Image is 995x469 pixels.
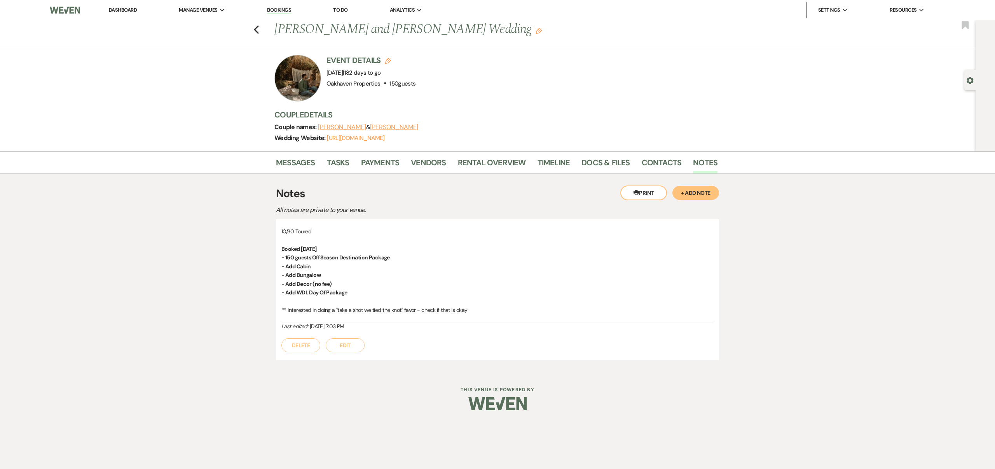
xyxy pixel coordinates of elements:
[281,254,390,261] strong: - 150 guests Off Season Destination Package
[581,156,630,173] a: Docs & Files
[458,156,526,173] a: Rental Overview
[274,109,710,120] h3: Couple Details
[620,185,667,200] button: Print
[274,20,623,39] h1: [PERSON_NAME] and [PERSON_NAME] Wedding
[281,322,714,331] div: [DATE] 7:03 PM
[50,2,80,18] img: Weven Logo
[468,390,527,417] img: Weven Logo
[344,69,381,77] span: 182 days to go
[370,124,418,130] button: [PERSON_NAME]
[672,186,719,200] button: + Add Note
[411,156,446,173] a: Vendors
[361,156,400,173] a: Payments
[281,280,332,287] strong: - Add Decor (no fee)
[818,6,840,14] span: Settings
[536,27,542,34] button: Edit
[327,156,349,173] a: Tasks
[274,134,327,142] span: Wedding Website:
[281,271,321,278] strong: - Add Bungalow
[890,6,916,14] span: Resources
[538,156,570,173] a: Timeline
[276,185,719,202] h3: Notes
[179,6,217,14] span: Manage Venues
[343,69,381,77] span: |
[389,80,415,87] span: 150 guests
[281,323,308,330] i: Last edited:
[281,227,714,236] p: 10/30 Toured
[642,156,682,173] a: Contacts
[318,124,366,130] button: [PERSON_NAME]
[276,205,548,215] p: All notes are private to your venue.
[318,123,418,131] span: &
[967,76,974,84] button: Open lead details
[274,123,318,131] span: Couple names:
[326,338,365,352] button: Edit
[281,263,311,270] strong: - Add Cabin
[693,156,717,173] a: Notes
[390,6,415,14] span: Analytics
[326,69,381,77] span: [DATE]
[326,55,415,66] h3: Event Details
[109,7,137,13] a: Dashboard
[327,134,384,142] a: [URL][DOMAIN_NAME]
[281,245,317,252] strong: Booked [DATE]
[281,289,347,296] strong: - Add WDL Day Of Package
[276,156,315,173] a: Messages
[333,7,347,13] a: To Do
[281,338,320,352] button: Delete
[267,7,291,14] a: Bookings
[281,306,714,314] p: ** Interested in doing a "take a shot we tied the knot" favor - check if that is okay
[326,80,381,87] span: Oakhaven Properties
